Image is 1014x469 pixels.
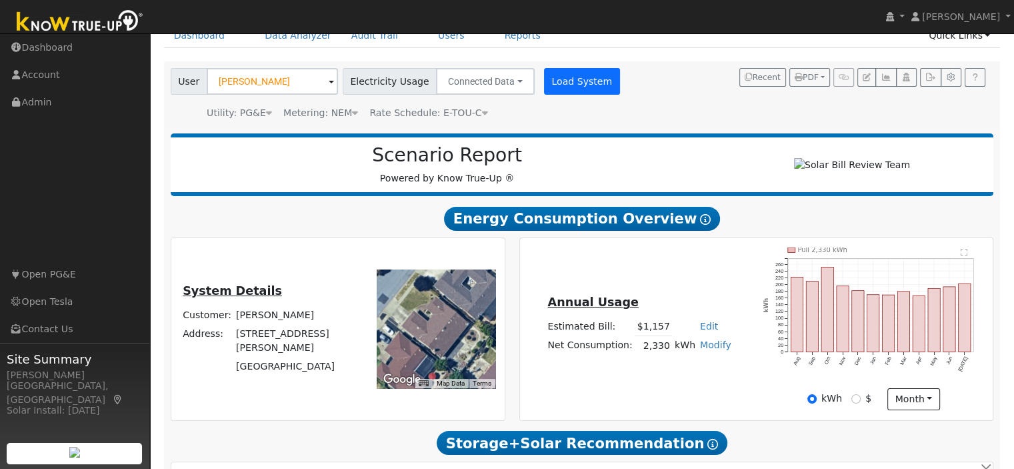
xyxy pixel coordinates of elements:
a: Help Link [965,68,985,87]
td: kWh [672,336,697,356]
text: Jan [869,356,877,366]
rect: onclick="" [852,291,864,352]
span: [PERSON_NAME] [922,11,1000,22]
td: [STREET_ADDRESS][PERSON_NAME] [234,324,359,357]
button: Multi-Series Graph [875,68,896,87]
td: $1,157 [635,317,672,336]
td: [PERSON_NAME] [234,306,359,324]
text: 220 [775,275,783,281]
rect: onclick="" [959,284,971,352]
a: Modify [700,340,731,350]
input: Select a User [207,68,338,95]
h2: Scenario Report [184,144,710,167]
text: 120 [775,308,783,314]
span: User [171,68,207,95]
button: Map Data [437,379,465,388]
img: Know True-Up [10,7,150,37]
img: Google [380,371,424,388]
a: Data Analyzer [255,23,341,48]
a: Reports [495,23,551,48]
a: Edit [700,321,718,332]
text: Feb [884,356,893,366]
button: Edit User [857,68,876,87]
a: Open this area in Google Maps (opens a new window) [380,371,424,388]
button: Load System [544,68,620,95]
span: Site Summary [7,350,143,368]
label: kWh [821,392,842,406]
text: 40 [778,336,783,342]
text: Nov [838,356,847,366]
td: 2,330 [635,336,672,356]
rect: onclick="" [806,282,818,352]
a: Dashboard [164,23,235,48]
text: 180 [775,288,783,294]
text:  [961,248,968,256]
td: Address: [181,324,234,357]
text: 260 [775,261,783,267]
text: 160 [775,295,783,301]
rect: onclick="" [913,296,925,352]
a: Users [428,23,475,48]
input: kWh [807,394,817,404]
a: Quick Links [919,23,1000,48]
text: Pull 2,330 kWh [798,246,847,254]
a: Audit Trail [341,23,408,48]
a: Map [112,394,124,405]
u: Annual Usage [547,296,638,309]
div: Solar Install: [DATE] [7,404,143,418]
rect: onclick="" [883,295,895,352]
button: Login As [896,68,917,87]
td: [GEOGRAPHIC_DATA] [234,357,359,376]
div: Powered by Know True-Up ® [177,144,717,185]
i: Show Help [700,214,711,225]
text: 0 [781,349,783,355]
div: Utility: PG&E [207,106,272,120]
text: 60 [778,329,783,335]
text: 100 [775,315,783,321]
rect: onclick="" [821,267,833,352]
span: Storage+Solar Recommendation [437,431,727,455]
button: Export Interval Data [920,68,941,87]
td: Estimated Bill: [545,317,635,336]
text: [DATE] [957,356,969,372]
rect: onclick="" [897,292,909,352]
rect: onclick="" [867,295,879,352]
text: Jun [945,356,953,366]
i: Show Help [707,439,718,450]
td: Customer: [181,306,234,324]
a: Terms (opens in new tab) [473,380,491,387]
text: Dec [853,356,863,366]
div: Metering: NEM [283,106,358,120]
text: 80 [778,322,783,328]
label: $ [865,392,871,406]
span: PDF [795,73,819,82]
text: kWh [763,298,770,313]
button: Connected Data [436,68,535,95]
rect: onclick="" [928,288,940,352]
rect: onclick="" [837,286,849,352]
img: retrieve [69,447,80,458]
button: Settings [941,68,961,87]
span: Energy Consumption Overview [444,207,720,231]
text: May [929,356,939,367]
text: Apr [915,356,923,366]
text: 20 [778,342,783,348]
rect: onclick="" [791,278,803,352]
text: Mar [899,356,908,366]
span: Alias: HETOUC [369,107,487,118]
button: Keyboard shortcuts [419,379,428,388]
text: Sep [807,356,817,366]
button: PDF [789,68,830,87]
rect: onclick="" [943,287,955,352]
td: Net Consumption: [545,336,635,356]
text: 140 [775,302,783,308]
input: $ [851,394,861,404]
u: System Details [183,284,282,298]
button: Recent [739,68,786,87]
text: Aug [792,356,801,366]
text: 200 [775,282,783,288]
img: Solar Bill Review Team [794,158,910,172]
span: Electricity Usage [343,68,437,95]
button: month [887,388,940,411]
div: [PERSON_NAME] [7,368,143,382]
